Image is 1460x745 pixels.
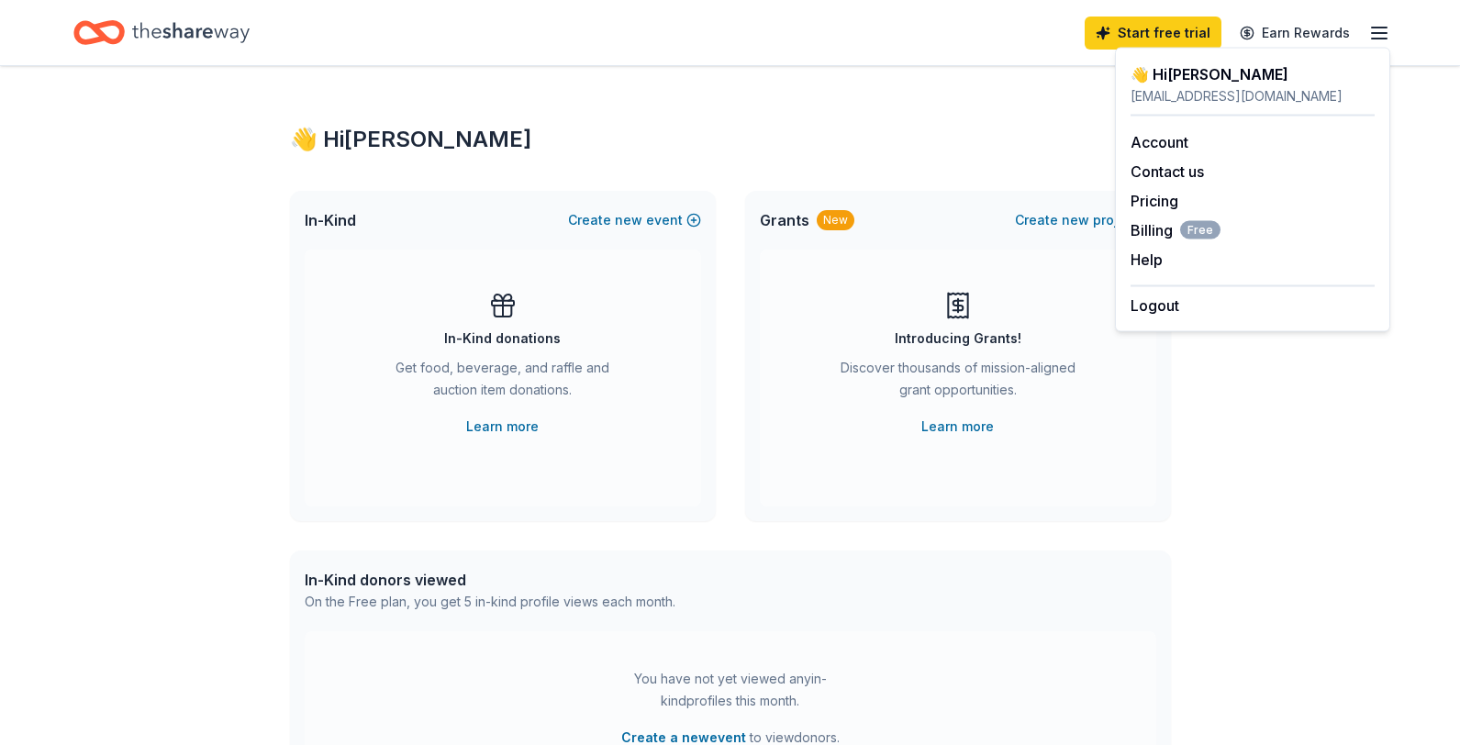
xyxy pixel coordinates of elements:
button: BillingFree [1131,219,1220,241]
span: new [1062,209,1089,231]
div: 👋 Hi [PERSON_NAME] [290,125,1171,154]
a: Account [1131,133,1188,151]
span: Grants [760,209,809,231]
span: Free [1180,221,1220,239]
button: Createnewevent [568,209,701,231]
div: You have not yet viewed any in-kind profiles this month. [616,668,845,712]
div: On the Free plan, you get 5 in-kind profile views each month. [305,591,675,613]
button: Contact us [1131,161,1204,183]
div: In-Kind donations [444,328,561,350]
button: Help [1131,249,1163,271]
button: Createnewproject [1015,209,1156,231]
div: Introducing Grants! [895,328,1021,350]
div: [EMAIL_ADDRESS][DOMAIN_NAME] [1131,85,1375,107]
span: new [615,209,642,231]
div: 👋 Hi [PERSON_NAME] [1131,63,1375,85]
div: New [817,210,854,230]
a: Learn more [921,416,994,438]
div: Get food, beverage, and raffle and auction item donations. [378,357,628,408]
a: Home [73,11,250,54]
span: Billing [1131,219,1220,241]
a: Earn Rewards [1229,17,1361,50]
a: Learn more [466,416,539,438]
div: In-Kind donors viewed [305,569,675,591]
a: Pricing [1131,192,1178,210]
span: In-Kind [305,209,356,231]
button: Logout [1131,295,1179,317]
a: Start free trial [1085,17,1221,50]
div: Discover thousands of mission-aligned grant opportunities. [833,357,1083,408]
